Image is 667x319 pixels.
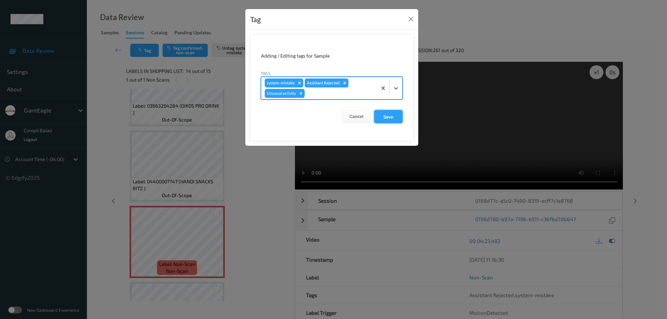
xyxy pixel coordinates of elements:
div: Assistant Rejected [305,78,341,87]
button: Cancel [342,110,371,123]
button: Close [406,14,416,24]
button: Save [374,110,403,123]
div: Remove Unusual activity [297,89,305,98]
div: Adding / Editing tags for Sample [261,52,403,59]
div: Unusual activity [265,89,297,98]
div: Tag [250,14,261,25]
div: Remove Assistant Rejected [341,78,348,87]
label: Tags [261,70,271,76]
div: system-mistake [265,78,296,87]
div: Remove system-mistake [296,78,303,87]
